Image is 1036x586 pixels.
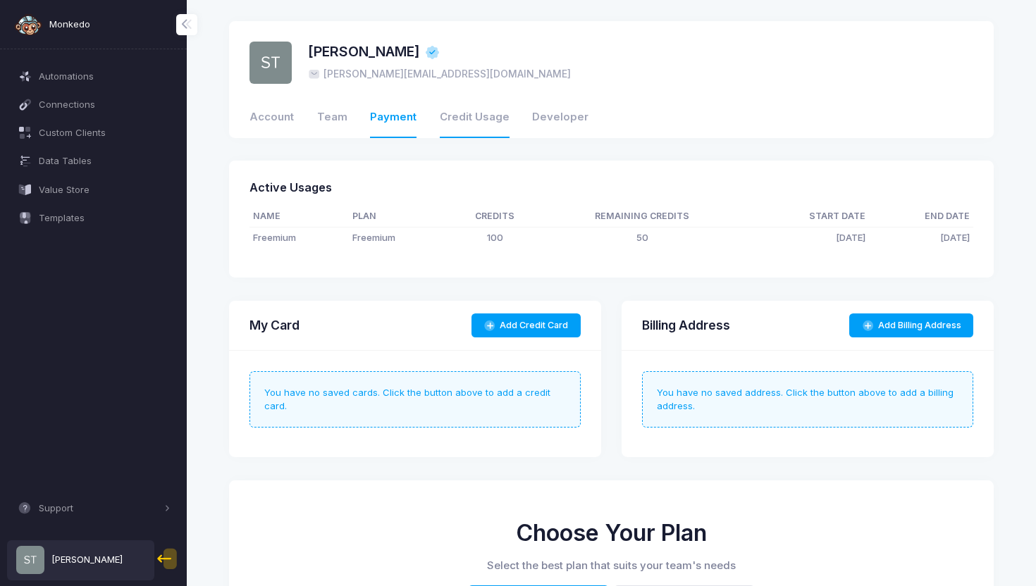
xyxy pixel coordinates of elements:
[37,37,155,48] div: Domain: [DOMAIN_NAME]
[370,98,417,138] a: Payment
[39,183,171,197] span: Value Store
[449,206,541,227] th: Credits
[268,519,955,547] h1: Choose Your Plan
[51,553,123,567] span: [PERSON_NAME]
[7,92,180,117] a: Connections
[39,211,171,225] span: Templates
[249,98,294,138] a: Account
[7,63,180,89] a: Automations
[49,18,90,32] span: Monkedo
[39,126,171,140] span: Custom Clients
[471,313,581,338] button: Add Credit Card
[39,23,69,34] div: v 4.0.25
[440,98,510,138] a: Credit Usage
[642,318,730,332] h3: Billing Address
[14,11,90,39] a: Monkedo
[268,558,955,573] div: Select the best plan that suits your team's needs
[869,227,973,248] td: [DATE]
[39,70,171,84] span: Automations
[532,98,588,138] a: Developer
[349,206,448,227] th: Plan
[7,177,180,202] a: Value Store
[39,501,161,516] span: Support
[7,149,180,174] a: Data Tables
[39,98,171,112] span: Connections
[16,546,44,574] img: profile
[349,227,448,248] td: Freemium
[541,206,743,227] th: Remaining Credits
[249,318,300,332] h3: My Card
[7,496,180,521] button: Support
[849,313,973,338] button: Add Billing Address
[249,227,349,249] td: Freemium
[54,90,126,99] div: Domain Overview
[317,98,347,138] a: Team
[308,67,571,82] span: [PERSON_NAME][EMAIL_ADDRESS][DOMAIN_NAME]
[249,42,292,84] img: profile-picture
[743,206,869,227] th: Start Date
[14,11,42,39] img: monkedo-logo-dark.png
[249,181,332,195] h4: Active Usages
[449,227,541,248] td: 100
[7,540,154,580] a: [PERSON_NAME]
[642,371,973,428] div: You have no saved address. Click the button above to add a billing address.
[869,206,973,227] th: End Date
[39,154,171,168] span: Data Tables
[743,227,869,248] td: [DATE]
[140,89,152,100] img: tab_keywords_by_traffic_grey.svg
[23,37,34,48] img: website_grey.svg
[249,371,580,428] div: You have no saved cards. Click the button above to add a credit card.
[156,90,238,99] div: Keywords by Traffic
[38,89,49,100] img: tab_domain_overview_orange.svg
[249,206,349,227] th: Name
[308,42,419,62] span: [PERSON_NAME]
[23,23,34,34] img: logo_orange.svg
[541,227,743,248] td: 50
[7,205,180,230] a: Templates
[7,120,180,146] a: Custom Clients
